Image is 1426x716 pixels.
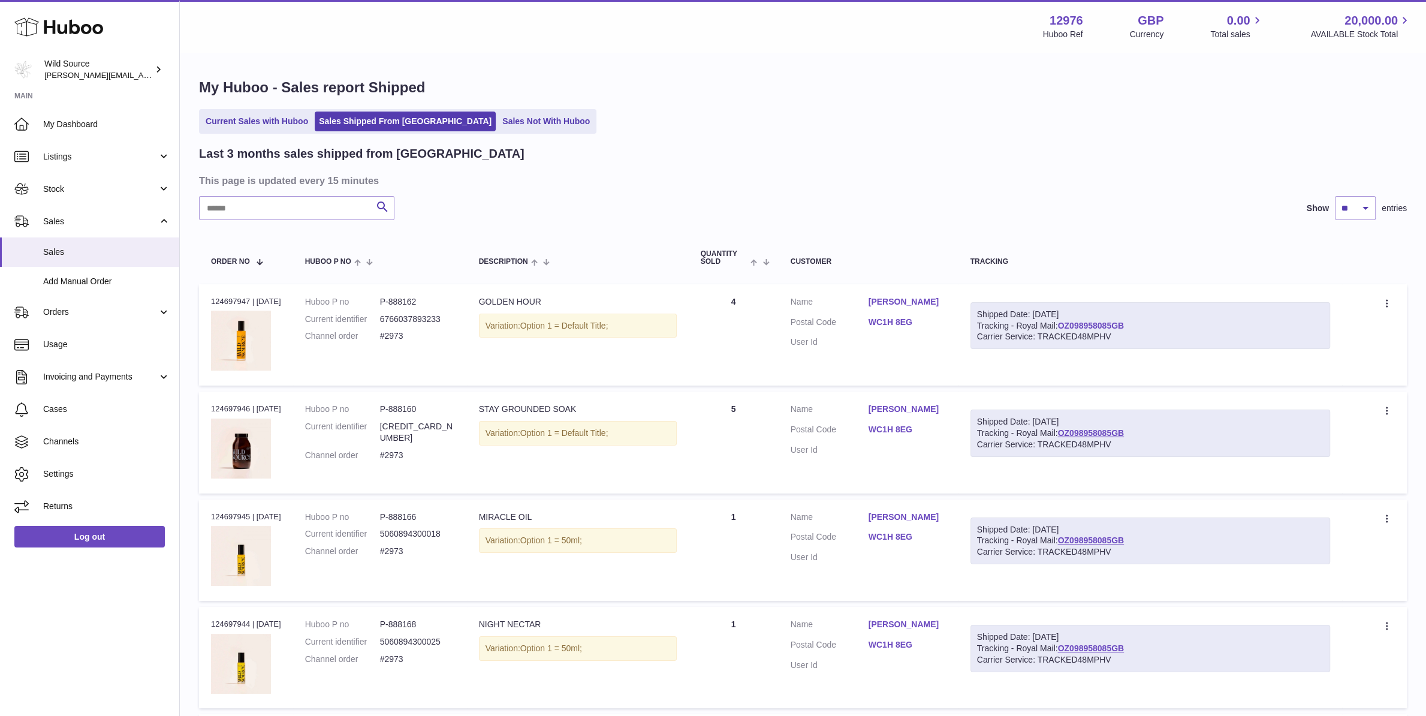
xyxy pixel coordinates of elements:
dt: Name [791,404,869,418]
span: Option 1 = 50ml; [520,536,582,545]
dt: Huboo P no [305,512,380,523]
a: [PERSON_NAME] [869,619,946,630]
div: 124697946 | [DATE] [211,404,281,414]
div: Tracking - Royal Mail: [970,302,1330,350]
a: OZ098958085GB [1057,643,1124,653]
div: Wild Source [44,58,152,81]
span: Huboo P no [305,258,351,266]
span: Option 1 = Default Title; [520,428,608,438]
img: 129761728038691.jpeg [211,311,271,371]
dd: 5060894300025 [380,636,455,648]
dd: 6766037893233 [380,314,455,325]
dt: Huboo P no [305,619,380,630]
span: Cases [43,404,170,415]
span: Sales [43,216,158,227]
span: Returns [43,501,170,512]
a: WC1H 8EG [869,424,946,435]
a: Current Sales with Huboo [201,112,312,131]
span: Option 1 = Default Title; [520,321,608,330]
span: Option 1 = 50ml; [520,643,582,653]
div: Currency [1130,29,1164,40]
span: Add Manual Order [43,276,170,287]
td: 1 [689,607,779,708]
strong: GBP [1138,13,1163,29]
span: Listings [43,151,158,163]
span: [PERSON_NAME][EMAIL_ADDRESS][DOMAIN_NAME] [44,70,240,80]
dt: Channel order [305,654,380,665]
td: 1 [689,500,779,601]
a: [PERSON_NAME] [869,404,946,415]
dd: P-888160 [380,404,455,415]
div: GOLDEN HOUR [479,296,677,308]
span: 0.00 [1227,13,1250,29]
div: MIRACLE OIL [479,512,677,523]
a: [PERSON_NAME] [869,296,946,308]
span: Usage [43,339,170,350]
div: Shipped Date: [DATE] [977,631,1324,643]
td: 5 [689,392,779,493]
dt: Huboo P no [305,404,380,415]
a: OZ098958085GB [1057,321,1124,330]
div: Huboo Ref [1043,29,1083,40]
img: kate@wildsource.co.uk [14,61,32,79]
span: Order No [211,258,250,266]
dt: Channel order [305,546,380,557]
span: Settings [43,468,170,480]
div: NIGHT NECTAR [479,619,677,630]
div: 124697947 | [DATE] [211,296,281,307]
a: WC1H 8EG [869,639,946,651]
dd: 5060894300018 [380,528,455,540]
td: 4 [689,284,779,386]
dt: Channel order [305,330,380,342]
span: Total sales [1210,29,1264,40]
span: Orders [43,306,158,318]
a: Sales Shipped From [GEOGRAPHIC_DATA] [315,112,496,131]
div: 124697945 | [DATE] [211,512,281,522]
div: Variation: [479,421,677,446]
div: Carrier Service: TRACKED48MPHV [977,654,1324,666]
span: My Dashboard [43,119,170,130]
a: 0.00 Total sales [1210,13,1264,40]
dt: Name [791,619,869,633]
h2: Last 3 months sales shipped from [GEOGRAPHIC_DATA] [199,146,524,162]
dt: Name [791,296,869,311]
dt: Current identifier [305,636,380,648]
div: Shipped Date: [DATE] [977,309,1324,320]
span: AVAILABLE Stock Total [1310,29,1412,40]
dd: #2973 [380,654,455,665]
div: Carrier Service: TRACKED48MPHV [977,331,1324,342]
div: Tracking - Royal Mail: [970,518,1330,565]
span: Sales [43,246,170,258]
dt: Name [791,512,869,526]
a: OZ098958085GB [1057,536,1124,545]
div: Customer [791,258,946,266]
dd: P-888168 [380,619,455,630]
dd: P-888162 [380,296,455,308]
dt: Huboo P no [305,296,380,308]
div: Carrier Service: TRACKED48MPHV [977,439,1324,450]
dt: User Id [791,660,869,671]
div: Variation: [479,528,677,553]
span: 20,000.00 [1344,13,1398,29]
span: Channels [43,436,170,447]
span: Invoicing and Payments [43,371,158,383]
strong: 12976 [1050,13,1083,29]
a: WC1H 8EG [869,531,946,543]
dd: #2973 [380,450,455,461]
dd: [CREDIT_CARD_NUMBER] [380,421,455,444]
img: 129761728038115.jpeg [211,526,271,586]
dt: User Id [791,444,869,456]
label: Show [1307,203,1329,214]
div: Variation: [479,314,677,338]
img: 129761728037450.jpeg [211,634,271,694]
div: Shipped Date: [DATE] [977,524,1324,536]
div: Carrier Service: TRACKED48MPHV [977,546,1324,558]
div: Tracking - Royal Mail: [970,625,1330,672]
div: Tracking - Royal Mail: [970,410,1330,457]
a: OZ098958085GB [1057,428,1124,438]
span: Description [479,258,528,266]
dd: #2973 [380,330,455,342]
h3: This page is updated every 15 minutes [199,174,1404,187]
a: Log out [14,526,165,547]
a: 20,000.00 AVAILABLE Stock Total [1310,13,1412,40]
